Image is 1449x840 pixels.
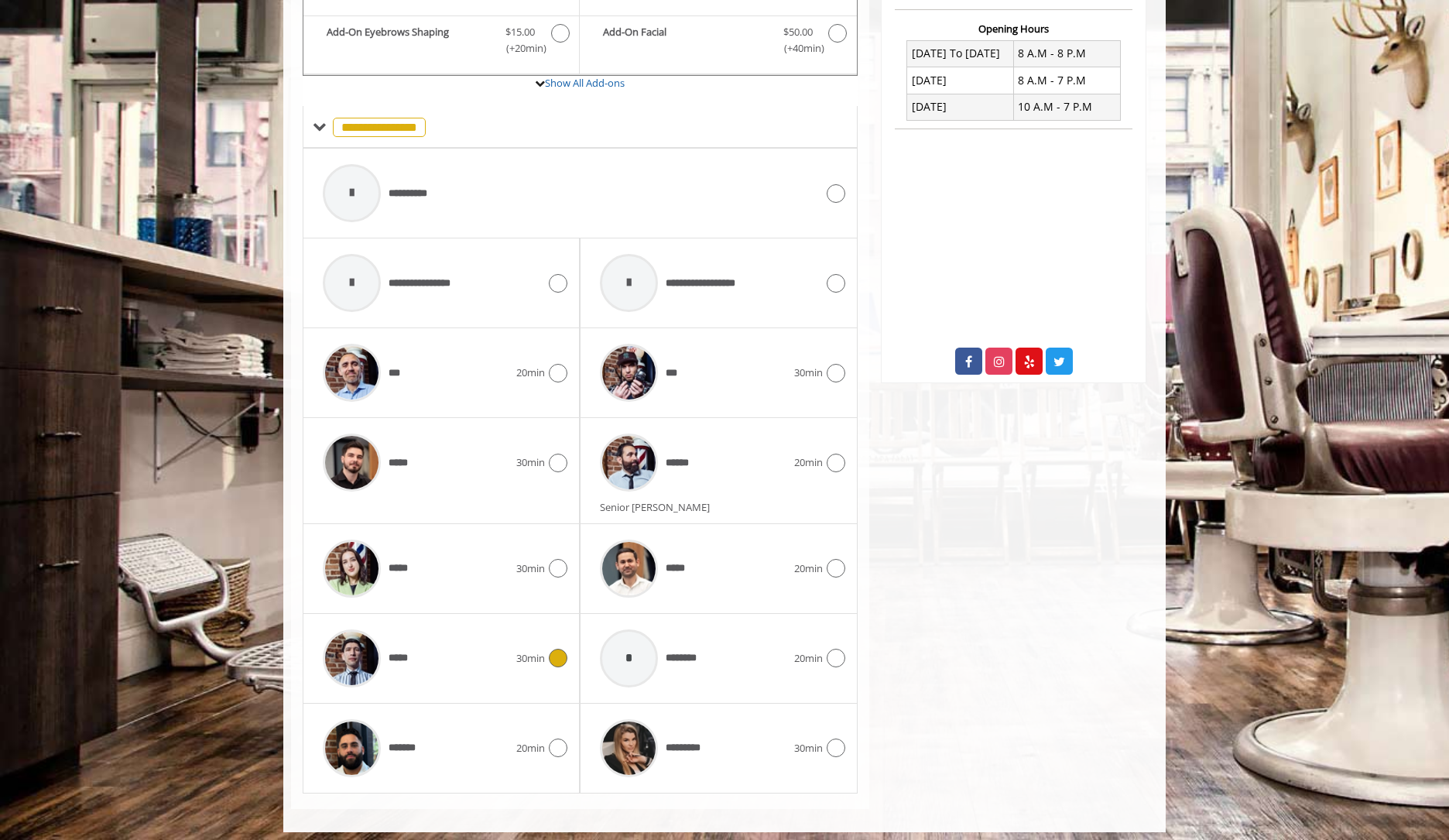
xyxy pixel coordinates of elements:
label: Add-On Eyebrows Shaping [311,24,571,60]
span: 20min [794,650,823,667]
td: [DATE] [907,67,1014,94]
span: (+40min ) [775,40,820,57]
span: 30min [516,650,545,667]
span: 30min [516,561,545,577]
td: 8 A.M - 8 P.M [1013,40,1120,67]
span: 20min [794,561,823,577]
label: Add-On Facial [587,24,848,60]
span: 30min [516,454,545,471]
span: 30min [794,365,823,381]
span: Senior [PERSON_NAME] [600,500,718,514]
span: 30min [794,740,823,756]
a: Show All Add-ons [545,76,625,90]
td: [DATE] To [DATE] [907,40,1014,67]
h3: Opening Hours [895,23,1132,34]
td: 8 A.M - 7 P.M [1013,67,1120,94]
span: $15.00 [505,24,535,40]
b: Add-On Facial [603,24,767,57]
span: 20min [516,365,545,381]
span: $50.00 [783,24,813,40]
td: 10 A.M - 7 P.M [1013,94,1120,120]
span: 20min [794,454,823,471]
td: [DATE] [907,94,1014,120]
span: 20min [516,740,545,756]
span: (+20min ) [498,40,543,57]
b: Add-On Eyebrows Shaping [327,24,490,57]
